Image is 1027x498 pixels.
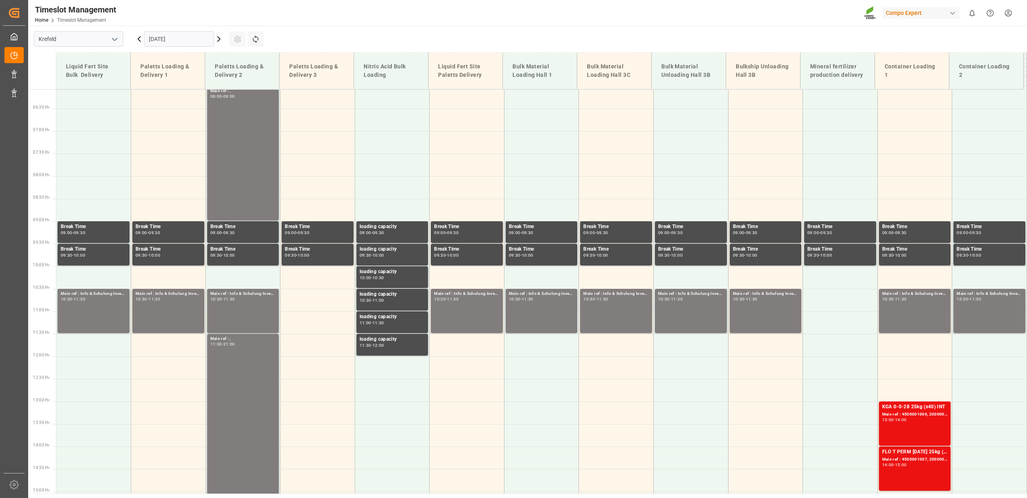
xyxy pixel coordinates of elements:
div: loading capacity [360,223,425,231]
div: 09:30 [74,231,85,235]
div: 09:30 [583,253,595,257]
div: 09:00 [285,231,296,235]
div: - [371,298,373,302]
div: 10:30 [957,297,968,301]
div: Main ref : Info & Schulung Inventur, [583,290,649,297]
div: - [222,231,223,235]
div: - [222,253,223,257]
div: 09:30 [882,253,894,257]
div: 09:30 [820,231,832,235]
div: 11:30 [895,297,907,301]
div: Timeslot Management [35,4,116,16]
div: 09:00 [434,231,446,235]
div: Break Time [583,223,649,231]
div: Main ref : Info & Schulung Inventur, [509,290,574,297]
div: Main ref : Info & Schulung Inventur, [882,290,948,297]
div: - [72,297,74,301]
div: Break Time [434,245,500,253]
div: - [371,276,373,280]
span: 15:00 Hr [33,488,49,492]
div: 11:30 [210,342,222,346]
span: 11:00 Hr [33,308,49,312]
div: Break Time [210,223,276,231]
div: - [446,231,447,235]
div: KGA 0-0-28 25kg (x40) INT [882,403,948,411]
span: 08:00 Hr [33,173,49,177]
div: 09:30 [136,253,147,257]
div: - [744,297,745,301]
div: 09:00 [223,95,235,98]
div: 09:30 [509,253,521,257]
div: 09:30 [434,253,446,257]
div: 09:30 [210,253,222,257]
div: - [147,297,148,301]
img: Screenshot%202023-09-29%20at%2010.02.21.png_1712312052.png [864,6,877,20]
div: 09:30 [746,231,757,235]
div: loading capacity [360,290,425,298]
div: 10:30 [373,276,384,280]
div: 10:30 [136,297,147,301]
div: 09:00 [61,231,72,235]
div: Break Time [210,245,276,253]
div: Main ref : Info & Schulung Inventur, [434,290,500,297]
span: 10:00 Hr [33,263,49,267]
div: 10:00 [148,253,160,257]
div: 11:30 [969,297,981,301]
div: 13:00 [882,418,894,422]
div: 11:00 [360,321,371,325]
div: 10:00 [223,253,235,257]
div: 11:30 [74,297,85,301]
div: 09:30 [298,231,309,235]
div: 10:00 [820,253,832,257]
div: 14:00 [895,418,907,422]
div: - [819,253,820,257]
div: Break Time [61,223,126,231]
div: 09:30 [671,231,683,235]
div: Main ref : 4500001006, 2000001046 [882,411,948,418]
div: 10:00 [969,253,981,257]
div: Break Time [658,223,724,231]
div: 10:00 [671,253,683,257]
div: 09:30 [597,231,608,235]
div: - [968,253,969,257]
div: 10:00 [746,253,757,257]
div: 09:00 [807,231,819,235]
div: 09:00 [957,231,968,235]
div: 09:00 [583,231,595,235]
div: 09:30 [733,253,745,257]
div: Break Time [807,245,873,253]
div: 10:30 [583,297,595,301]
div: - [670,231,671,235]
div: - [744,231,745,235]
button: open menu [108,33,120,45]
div: 10:00 [895,253,907,257]
div: - [147,253,148,257]
div: - [371,253,373,257]
div: 10:30 [882,297,894,301]
div: Main ref : Info & Schulung Inventur, [136,290,201,297]
div: 09:30 [285,253,296,257]
div: 11:30 [746,297,757,301]
span: 08:30 Hr [33,195,49,200]
span: 10:30 Hr [33,285,49,290]
div: 09:30 [223,231,235,235]
div: 09:30 [373,231,384,235]
div: Break Time [434,223,500,231]
div: Main ref : Info & Schulung Inventur, [733,290,799,297]
div: - [222,95,223,98]
div: 09:30 [360,253,371,257]
div: - [670,253,671,257]
input: DD.MM.YYYY [144,31,214,47]
div: 11:30 [373,321,384,325]
div: - [371,321,373,325]
div: - [595,297,596,301]
div: 11:30 [360,344,371,347]
div: Bulk Material Loading Hall 1 [509,59,570,82]
div: 09:00 [210,231,222,235]
div: - [446,253,447,257]
div: 10:00 [522,253,533,257]
div: 21:00 [223,342,235,346]
div: - [893,463,895,467]
button: show 0 new notifications [963,4,981,22]
div: - [147,231,148,235]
